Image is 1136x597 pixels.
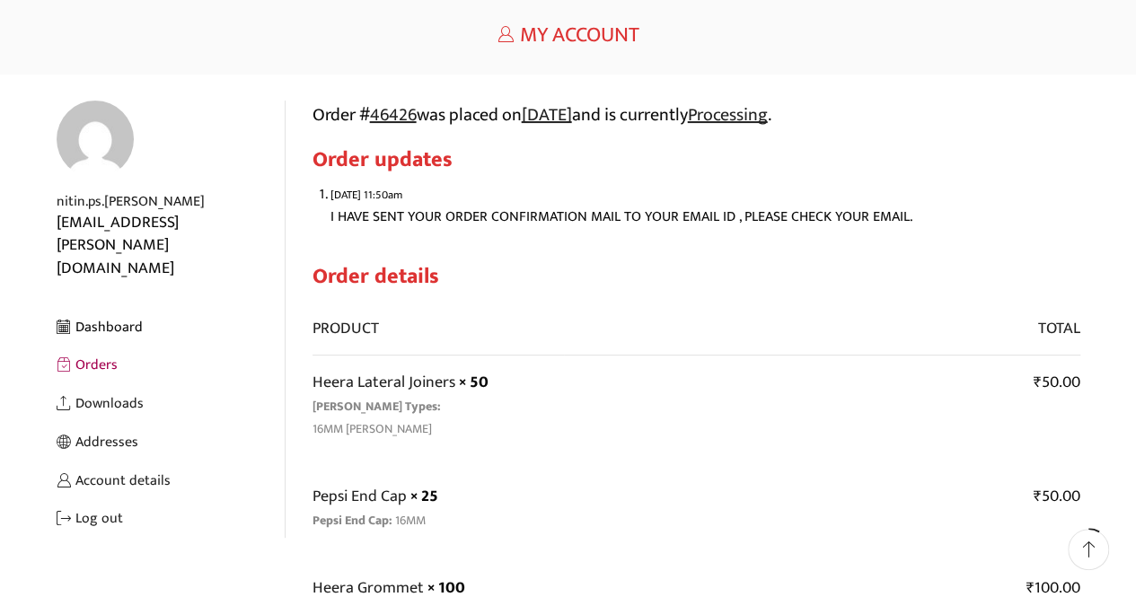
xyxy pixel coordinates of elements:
mark: 46426 [370,100,417,130]
strong: × 50 [459,369,489,396]
a: Orders [57,346,285,384]
p: I HAVE SENT YOUR ORDER CONFIRMATION MAIL TO YOUR EMAIL ID , PLEASE CHECK YOUR EMAIL. [330,206,1080,229]
a: Log out [57,499,285,538]
th: Total [564,290,1079,355]
p: 16MM [PERSON_NAME] [313,419,432,439]
div: nitin.ps.[PERSON_NAME] [57,191,285,212]
mark: [DATE] [522,100,572,130]
bdi: 50.00 [1034,483,1080,510]
a: Pepsi End Cap [313,483,407,510]
a: Account details [57,461,285,500]
h2: Order updates [313,147,1080,173]
h2: Order details [313,264,1080,290]
p: 16MM [395,511,426,531]
p: [DATE] 11:50am [330,187,1080,205]
strong: [PERSON_NAME] Types: [313,396,441,417]
a: Heera Lateral Joiners [313,369,455,396]
strong: × 25 [410,483,438,510]
span: My Account [520,17,639,53]
p: Order # was placed on and is currently . [313,101,1080,129]
th: Product [313,290,565,355]
a: Dashboard [57,308,285,347]
bdi: 50.00 [1034,369,1080,396]
span: ₹ [1034,369,1042,396]
a: Addresses [57,423,285,461]
mark: Processing [688,100,768,130]
a: Downloads [57,384,285,423]
span: ₹ [1034,483,1042,510]
div: [EMAIL_ADDRESS][PERSON_NAME][DOMAIN_NAME] [57,212,285,281]
strong: Pepsi End Cap: [313,510,392,531]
